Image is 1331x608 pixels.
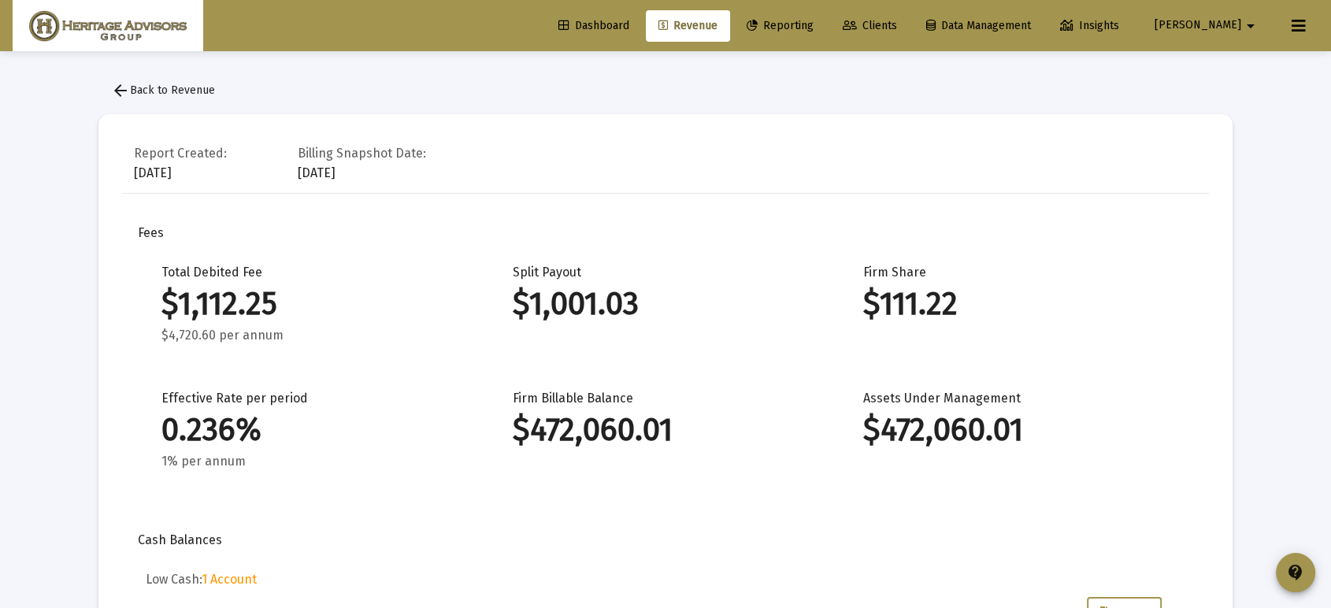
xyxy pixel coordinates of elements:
[914,10,1044,42] a: Data Management
[863,296,1167,312] div: $111.22
[863,265,1167,343] div: Firm Share
[134,146,227,161] div: Report Created:
[646,10,730,42] a: Revenue
[161,391,465,469] div: Effective Rate per period
[513,422,817,438] div: $472,060.01
[298,142,426,181] div: [DATE]
[513,265,817,343] div: Split Payout
[1241,10,1260,42] mat-icon: arrow_drop_down
[843,19,897,32] span: Clients
[1060,19,1119,32] span: Insights
[111,81,130,100] mat-icon: arrow_back
[161,296,465,312] div: $1,112.25
[161,422,465,438] div: 0.236%
[134,142,227,181] div: [DATE]
[734,10,826,42] a: Reporting
[1286,563,1305,582] mat-icon: contact_support
[1136,9,1279,41] button: [PERSON_NAME]
[161,454,465,469] div: 1% per annum
[1155,19,1241,32] span: [PERSON_NAME]
[161,328,465,343] div: $4,720.60 per annum
[513,296,817,312] div: $1,001.03
[546,10,642,42] a: Dashboard
[558,19,629,32] span: Dashboard
[926,19,1031,32] span: Data Management
[1047,10,1132,42] a: Insights
[658,19,717,32] span: Revenue
[24,10,191,42] img: Dashboard
[161,265,465,343] div: Total Debited Fee
[138,225,1193,241] div: Fees
[111,83,215,97] span: Back to Revenue
[138,532,1193,548] div: Cash Balances
[863,422,1167,438] div: $472,060.01
[298,146,426,161] div: Billing Snapshot Date:
[513,391,817,469] div: Firm Billable Balance
[863,391,1167,469] div: Assets Under Management
[202,572,257,587] span: 1 Account
[747,19,814,32] span: Reporting
[98,75,228,106] button: Back to Revenue
[830,10,910,42] a: Clients
[146,572,1185,588] h5: Low Cash:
